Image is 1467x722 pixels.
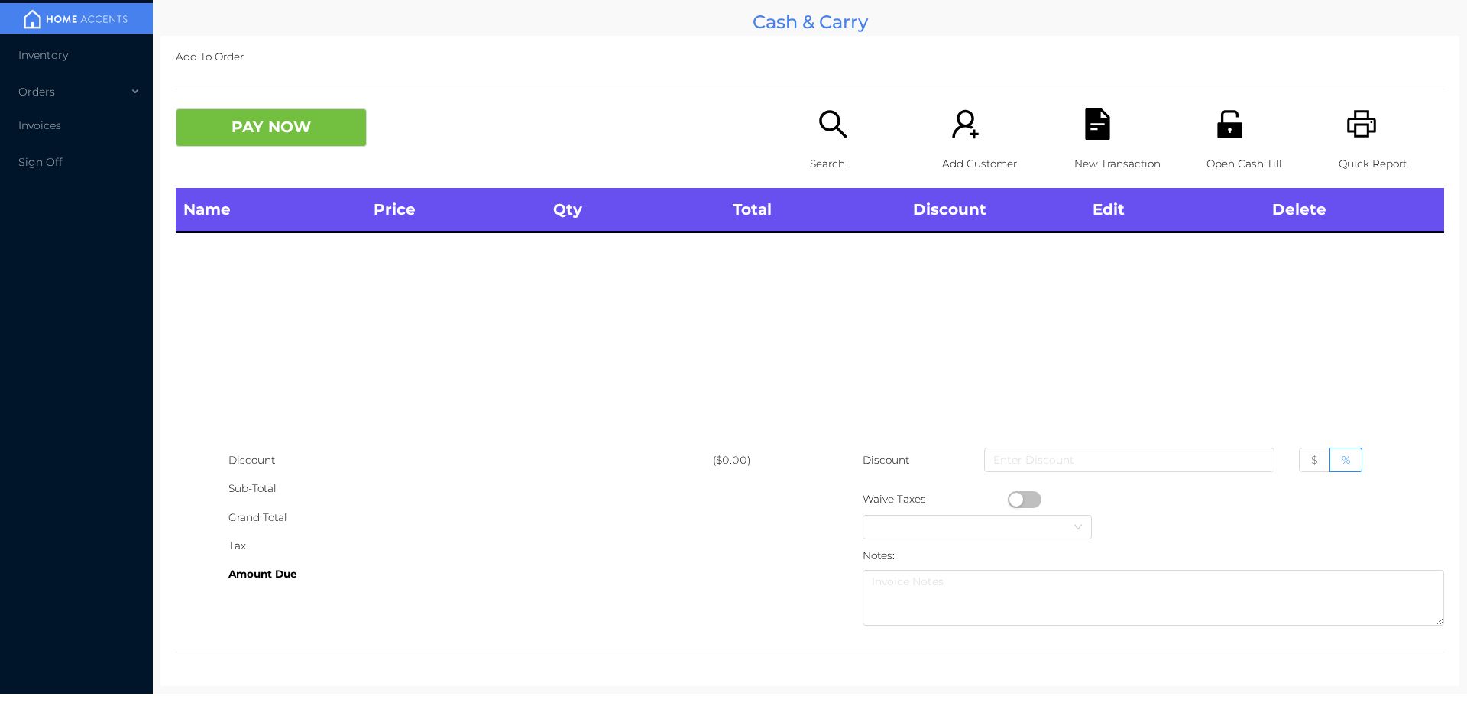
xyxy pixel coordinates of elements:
input: Enter Discount [984,448,1274,472]
span: $ [1311,453,1318,467]
span: Sign Off [18,155,63,169]
p: Search [810,150,915,178]
th: Edit [1085,188,1265,232]
p: Discount [863,446,911,474]
th: Price [366,188,546,232]
span: % [1342,453,1350,467]
i: icon: unlock [1214,108,1245,140]
i: icon: user-add [950,108,981,140]
p: Quick Report [1339,150,1444,178]
p: Add Customer [942,150,1048,178]
img: mainBanner [18,8,133,31]
i: icon: printer [1346,108,1378,140]
span: Inventory [18,48,68,62]
th: Qty [546,188,725,232]
label: Notes: [863,549,895,562]
i: icon: down [1074,523,1083,533]
th: Discount [905,188,1085,232]
span: Invoices [18,118,61,132]
i: icon: file-text [1082,108,1113,140]
div: Discount [228,446,713,474]
i: icon: search [818,108,849,140]
p: Add To Order [176,43,1444,71]
th: Total [725,188,905,232]
div: Sub-Total [228,474,713,503]
th: Delete [1265,188,1444,232]
div: Tax [228,532,713,560]
button: PAY NOW [176,108,367,147]
th: Name [176,188,366,232]
div: Amount Due [228,560,713,588]
div: Waive Taxes [863,485,1008,513]
div: Grand Total [228,503,713,532]
div: Cash & Carry [160,8,1459,36]
p: Open Cash Till [1206,150,1312,178]
p: New Transaction [1074,150,1180,178]
div: ($0.00) [713,446,810,474]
